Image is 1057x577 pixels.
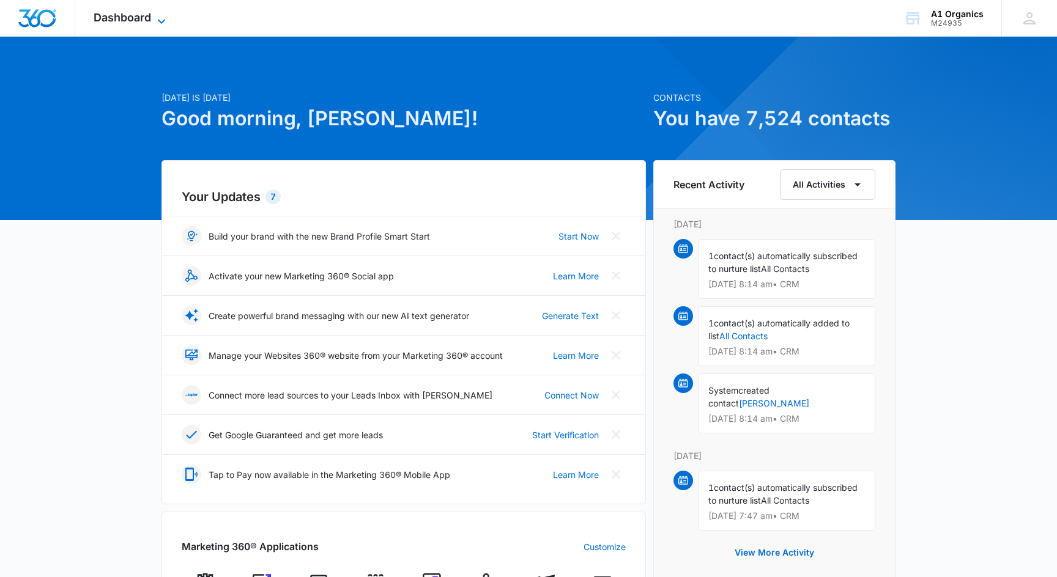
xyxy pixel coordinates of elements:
[209,270,394,282] p: Activate your new Marketing 360® Social app
[708,347,865,356] p: [DATE] 8:14 am • CRM
[708,385,770,408] span: created contact
[708,318,714,328] span: 1
[708,414,865,423] p: [DATE] 8:14 am • CRM
[161,104,646,133] h1: Good morning, [PERSON_NAME]!
[931,9,984,19] div: account name
[558,230,599,243] a: Start Now
[708,251,858,274] span: contact(s) automatically subscribed to nurture list
[931,19,984,28] div: account id
[182,539,319,554] h2: Marketing 360® Applications
[584,540,626,553] a: Customize
[708,251,714,261] span: 1
[553,468,599,481] a: Learn More
[653,104,896,133] h1: You have 7,524 contacts
[209,428,383,441] p: Get Google Guaranteed and get more leads
[761,495,809,505] span: All Contacts
[161,91,646,104] p: [DATE] is [DATE]
[209,230,430,243] p: Build your brand with the new Brand Profile Smart Start
[209,349,503,362] p: Manage your Websites 360® website from your Marketing 360® account
[209,389,492,402] p: Connect more lead sources to your Leads Inbox with [PERSON_NAME]
[606,425,626,444] button: Close
[606,306,626,325] button: Close
[653,91,896,104] p: Contacts
[708,482,714,493] span: 1
[606,465,626,484] button: Close
[606,266,626,285] button: Close
[708,385,738,395] span: System
[265,189,281,204] div: 7
[673,449,875,462] p: [DATE]
[532,428,599,441] a: Start Verification
[553,349,599,362] a: Learn More
[708,482,858,505] span: contact(s) automatically subscribed to nurture list
[673,218,875,230] p: [DATE]
[673,177,744,192] h6: Recent Activity
[209,309,469,322] p: Create powerful brand messaging with our new AI text generator
[544,389,599,402] a: Connect Now
[542,309,599,322] a: Generate Text
[182,188,626,206] h2: Your Updates
[606,345,626,365] button: Close
[761,263,809,274] span: All Contacts
[606,226,626,246] button: Close
[780,169,875,200] button: All Activities
[708,318,850,341] span: contact(s) automatically added to list
[606,385,626,405] button: Close
[708,280,865,288] p: [DATE] 8:14 am • CRM
[553,270,599,282] a: Learn More
[739,398,809,408] a: [PERSON_NAME]
[708,512,865,520] p: [DATE] 7:47 am • CRM
[722,538,826,567] button: View More Activity
[719,331,768,341] a: All Contacts
[209,468,450,481] p: Tap to Pay now available in the Marketing 360® Mobile App
[94,11,151,24] span: Dashboard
